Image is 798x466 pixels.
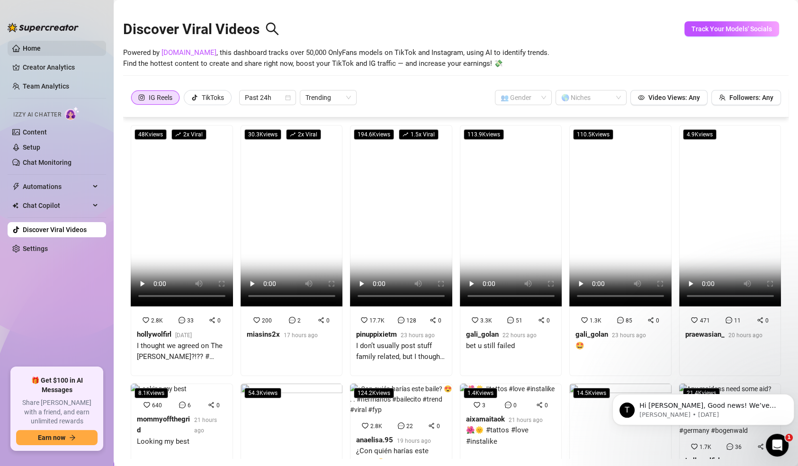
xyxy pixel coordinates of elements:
div: I don’t usually post stuff family related, but I thought this was a really cute moment and I want... [356,341,446,363]
img: Chat Copilot [12,202,18,209]
span: 21 hours ago [194,417,217,434]
span: share-alt [536,402,543,408]
span: 22 hours ago [502,332,537,339]
span: Automations [23,179,90,194]
span: message [289,317,296,323]
a: 194.6Kviewsrise1.5x Viral17.7K1280pinuppixietm23 hours agoI don’t usually post stuff family relat... [350,125,452,376]
span: share-alt [209,317,215,323]
span: heart [143,317,149,323]
a: Creator Analytics [23,60,99,75]
span: 1.7K [699,444,711,450]
span: 6 [188,402,191,409]
span: 51 [516,317,522,324]
a: [DOMAIN_NAME] [161,48,216,57]
span: Past 24h [245,90,290,105]
span: heart [472,317,478,323]
span: Video Views: Any [648,94,700,101]
span: Trending [305,90,351,105]
span: instagram [138,94,145,101]
span: Earn now [38,434,65,441]
span: 1.5 x Viral [399,129,439,140]
span: share-alt [208,402,215,408]
span: thunderbolt [12,183,20,190]
span: Track Your Models' Socials [691,25,772,33]
span: search [265,22,279,36]
span: 113.9K views [464,129,504,140]
span: 0 [765,317,769,324]
span: 1 [785,434,793,441]
strong: aixamaitaok [466,415,505,423]
span: 1.3K [590,317,601,324]
img: AI Chatter [65,107,80,120]
strong: pinuppixietm [356,330,397,339]
span: message [398,422,404,429]
span: 640 [152,402,162,409]
span: heart [474,402,480,408]
span: 4.9K views [683,129,717,140]
span: team [719,94,726,101]
span: message [179,402,186,408]
a: 113.9Kviews3.3K510gali_golan22 hours agobet u still failed [460,125,562,376]
h2: Discover Viral Videos [123,20,279,38]
a: Home [23,45,41,52]
span: share-alt [757,443,764,450]
strong: anaelisa.95 [356,436,393,444]
span: 11 [734,317,741,324]
strong: gali_golan [466,330,499,339]
strong: hollywolfirl [137,330,171,339]
span: 128 [406,317,416,324]
strong: miasins2x [247,330,280,339]
button: Followers: Any [711,90,781,105]
span: heart [691,443,698,450]
span: rise [290,132,296,137]
span: 194.6K views [354,129,394,140]
span: heart [691,317,698,323]
a: Team Analytics [23,82,69,90]
span: share-alt [647,317,654,323]
span: 17 hours ago [284,332,318,339]
span: 48K views [134,129,167,140]
a: 110.5Kviews1.3K850gali_golan23 hours ago🤩 [569,125,672,376]
span: heart [253,317,260,323]
span: share-alt [538,317,545,323]
span: message [505,402,511,408]
span: message [726,317,732,323]
span: message [507,317,514,323]
span: 0 [545,402,548,409]
span: 3 [482,402,485,409]
span: heart [361,317,368,323]
span: 85 [626,317,632,324]
span: 54.3K views [244,388,281,398]
strong: hollywolfirl [685,457,720,465]
span: 23 hours ago [401,332,435,339]
span: 471 [699,317,709,324]
button: Track Your Models' Socials [684,21,779,36]
span: [DATE] [175,332,192,339]
span: heart [143,402,150,408]
span: share-alt [757,317,763,323]
span: 8.1K views [134,388,168,398]
strong: praewasian_ [685,330,725,339]
span: 22 [406,423,413,430]
span: 33 [187,317,194,324]
span: 0 [437,423,440,430]
span: share-alt [430,317,436,323]
span: 21 hours ago [509,417,543,423]
span: Share [PERSON_NAME] with a friend, and earn unlimited rewards [16,398,98,426]
span: 0 [217,317,221,324]
a: Settings [23,245,48,252]
a: Content [23,128,47,136]
span: 3.3K [480,317,492,324]
span: 1.4K views [464,388,497,398]
a: Discover Viral Videos [23,226,87,233]
span: [DATE] [724,458,740,465]
span: 2.8K [370,423,382,430]
span: share-alt [428,422,435,429]
span: Izzy AI Chatter [13,110,61,119]
a: 30.3Kviewsrise2x Viral20020miasins2x17 hours ago [241,125,343,376]
span: 14.5K views [573,388,610,398]
span: arrow-right [69,434,76,441]
iframe: Intercom live chat [766,434,789,457]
